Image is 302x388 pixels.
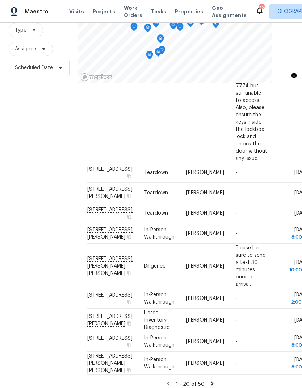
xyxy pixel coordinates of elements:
div: Map marker [169,21,177,32]
div: Map marker [176,22,184,34]
div: Map marker [158,46,165,57]
span: Diligence [144,263,165,268]
span: [PERSON_NAME] [186,360,224,366]
span: [PERSON_NAME] [186,190,224,195]
span: Teardown [144,211,168,216]
a: Mapbox homepage [80,73,112,81]
span: 1 - 20 of 50 [176,382,205,387]
span: [PERSON_NAME] [186,317,224,322]
span: [PERSON_NAME] [186,211,224,216]
div: Map marker [187,18,194,30]
span: [PERSON_NAME] [186,170,224,175]
span: In-Person Walkthrough [144,357,175,369]
span: Tasks [151,9,166,14]
button: Copy Address [126,299,133,305]
button: Copy Address [126,214,133,220]
div: Map marker [130,22,138,34]
div: Map marker [212,19,219,30]
button: Copy Address [126,173,133,179]
span: Maestro [25,8,49,15]
button: Copy Address [126,342,133,348]
span: - [236,339,238,344]
span: In-Person Walkthrough [144,292,175,305]
span: [PERSON_NAME] [186,296,224,301]
span: [PERSON_NAME] [186,263,224,268]
span: - [236,317,238,322]
span: - [236,360,238,366]
span: In-Person Walkthrough [144,227,175,240]
span: Projects [93,8,115,15]
span: Scheduled Date [15,64,53,71]
span: Toggle attribution [292,71,296,79]
div: Map marker [152,19,160,30]
span: Visits [69,8,84,15]
button: Copy Address [126,320,133,326]
span: Listed Inventory Diagnostic [144,310,169,330]
span: Assignee [15,45,36,53]
span: - [236,296,238,301]
button: Copy Address [126,269,133,276]
button: Copy Address [126,367,133,373]
span: Geo Assignments [212,4,247,19]
span: [PERSON_NAME] [186,339,224,344]
div: Map marker [157,34,164,46]
span: - [236,211,238,216]
span: - [236,170,238,175]
span: Properties [175,8,203,15]
span: Work Orders [124,4,142,19]
button: Copy Address [126,193,133,199]
span: Type [15,26,26,34]
span: - [236,190,238,195]
div: Map marker [155,48,162,59]
div: 22 [259,4,264,12]
span: - [236,231,238,236]
div: Map marker [144,24,151,35]
span: Teardown [144,190,168,195]
span: In-Person Walkthrough [144,335,175,348]
span: Please be sure to send a text 30 minutes prior to arrival. [236,245,266,286]
span: [PERSON_NAME] [186,231,224,236]
button: Toggle attribution [290,71,298,80]
span: Teardown [144,170,168,175]
button: Copy Address [126,234,133,240]
div: Map marker [146,51,153,62]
